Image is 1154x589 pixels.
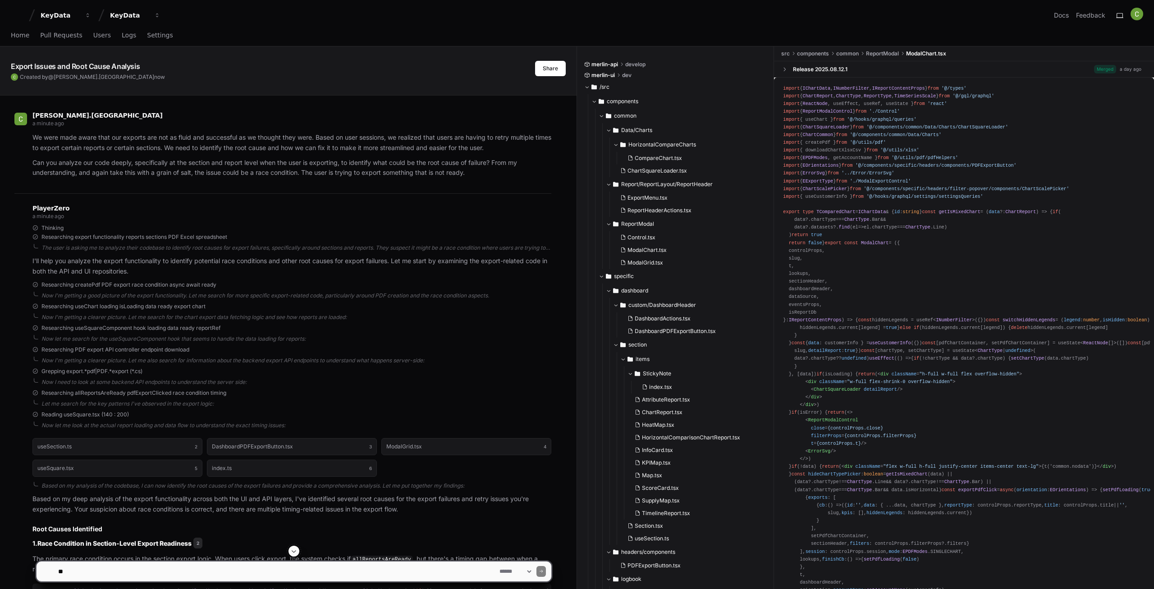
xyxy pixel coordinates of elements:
a: Users [93,25,111,46]
span: './Control' [869,109,900,114]
a: Docs [1054,11,1069,20]
span: './ModalExportControl' [850,178,911,184]
svg: Directory [613,285,618,296]
span: import [783,93,800,99]
button: TimelineReport.tsx [631,507,762,520]
span: chartType [811,217,836,222]
h1: ModalGrid.tsx [386,444,422,449]
span: < /> [811,387,902,392]
span: EOrientations [802,163,838,168]
p: We were made aware that our exports are not as fluid and successful as we thought they were. Base... [32,132,551,153]
span: ReportHeaderActions.tsx [627,207,691,214]
span: datasets [811,224,833,230]
span: dev [622,72,632,79]
span: '@/utils/pdf' [850,140,886,145]
span: from [914,101,925,106]
span: import [783,101,800,106]
button: ModalGrid.tsx4 [381,438,551,455]
span: Control.tsx [627,234,655,241]
h1: index.ts [212,466,232,471]
span: useSection.ts [635,535,669,542]
span: Section.tsx [635,522,663,530]
span: if [1053,209,1058,215]
span: from [828,170,839,176]
span: ReportModalControl [802,109,852,114]
span: </ > [806,394,822,400]
h1: useSection.ts [37,444,72,449]
div: a day ago [1120,66,1141,73]
span: develop [625,61,646,68]
button: InfoCard.tsx [631,444,762,457]
span: items [636,356,650,363]
img: ACg8ocIMhgArYgx6ZSQUNXU5thzs6UsPf9rb_9nFAWwzqr8JC4dkNA=s96-c [1131,8,1143,20]
span: ModalChart.tsx [906,50,946,57]
span: ChartType [905,224,930,230]
span: ExportMenu.tsx [627,194,668,201]
span: a minute ago [32,213,64,219]
span: number [1083,317,1100,323]
span: IReportContentProps [872,86,925,91]
span: components [797,50,829,57]
span: if [914,356,919,361]
span: IChartData [858,209,886,215]
h1: useSquare.tsx [37,466,74,471]
p: I'll help you analyze the export functionality to identify potential race conditions and other ro... [32,256,551,277]
span: import [783,109,800,114]
button: HeatMap.tsx [631,419,762,431]
span: merlin-ui [591,72,615,79]
span: const [1127,340,1141,346]
span: setChartType [1011,356,1044,361]
span: from [842,163,853,168]
span: import [783,147,800,153]
span: return [792,232,808,237]
span: chartType [872,224,897,230]
span: legend [1064,317,1081,323]
span: "w-full flex-shrink-0 overflow-hidden" [847,379,953,384]
span: find [839,224,850,230]
span: export [783,209,800,215]
span: getIsMixedChart [939,209,980,215]
span: else [900,325,911,330]
span: return [789,240,806,246]
span: ChartScalePicker [802,186,847,192]
span: HorizontalComparisonChartReport.tsx [642,434,740,441]
app-text-character-animate: Export Issues and Root Cause Analysis [11,62,140,71]
span: Home [11,32,29,38]
span: IChartData [802,86,830,91]
span: div [880,371,888,377]
button: AttributeReport.tsx [631,393,762,406]
button: Report/ReportLayout/ReportHeader [606,177,767,192]
svg: Directory [627,354,633,365]
span: Created by [20,73,165,81]
span: () => [897,356,911,361]
span: "h-full w-full flex overflow-hidden" [919,371,1019,377]
span: TComparedChart [816,209,855,215]
span: switchHiddenLegends [1003,317,1055,323]
span: import [783,194,800,199]
button: custom/DashboardHeader [613,298,767,312]
span: ReactNode [1083,340,1108,346]
span: from [856,109,867,114]
span: Researching allReportsAreReady pdfExportClicked race condition timing [41,389,226,397]
span: ScoreCard.tsx [642,484,679,492]
div: Now I'm getting a good picture of the export functionality. Let me search for more specific expor... [41,292,551,299]
span: '@/components/specific/headers/filter-popover/components/ChartScalePicker' [864,186,1069,192]
span: className [819,379,844,384]
span: true [886,325,897,330]
span: common [836,50,859,57]
span: ChartType [844,217,869,222]
p: Can you analyze our code deeply, specifically at the section and report level when the user is ex... [32,158,551,178]
button: SupplyMap.tsx [631,494,762,507]
span: const [792,340,806,346]
span: now [154,73,165,80]
span: ChartType [836,93,861,99]
button: ModalGrid.tsx [617,256,762,269]
span: const [922,340,936,346]
span: dashboard [621,287,648,294]
button: index.ts6 [207,460,377,477]
span: '@/hooks/graphql/settings/settingsQueries' [866,194,983,199]
span: Researching createPdf PDF export race condition async await ready [41,281,216,288]
span: ReportModal [621,220,654,228]
svg: Directory [613,125,618,136]
span: id [894,209,900,215]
